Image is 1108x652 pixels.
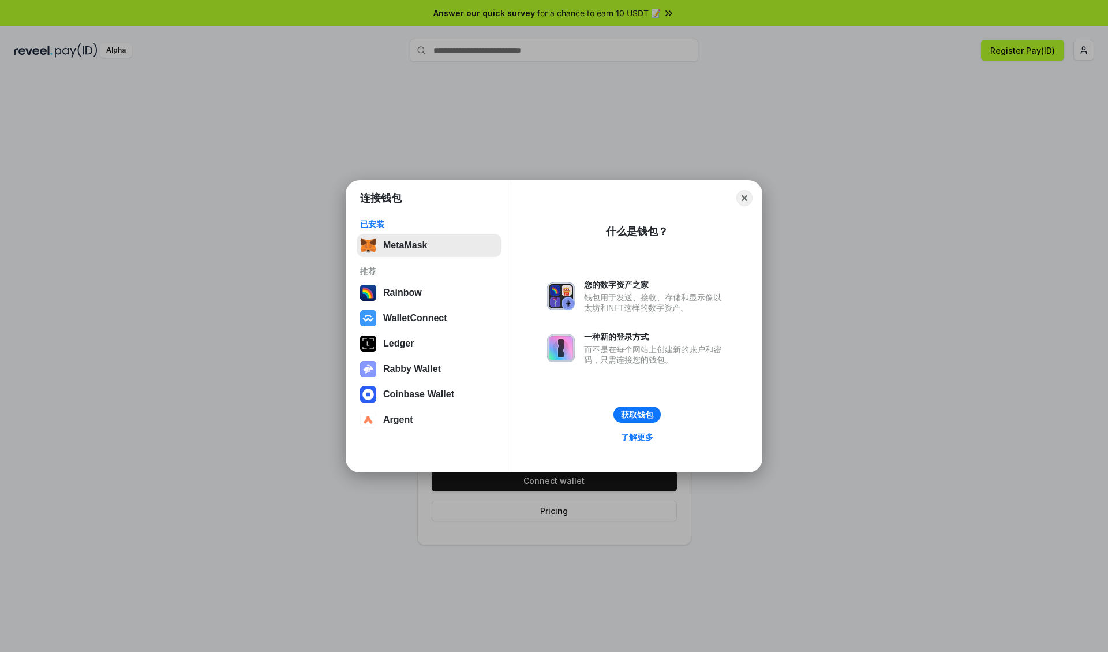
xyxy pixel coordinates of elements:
[360,361,376,377] img: svg+xml,%3Csvg%20xmlns%3D%22http%3A%2F%2Fwww.w3.org%2F2000%2Fsvg%22%20fill%3D%22none%22%20viewBox...
[360,237,376,254] img: svg+xml,%3Csvg%20fill%3D%22none%22%20height%3D%2233%22%20viewBox%3D%220%200%2035%2033%22%20width%...
[360,285,376,301] img: svg+xml,%3Csvg%20width%3D%22120%22%20height%3D%22120%22%20viewBox%3D%220%200%20120%20120%22%20fil...
[357,307,501,330] button: WalletConnect
[547,334,575,362] img: svg+xml,%3Csvg%20xmlns%3D%22http%3A%2F%2Fwww.w3.org%2F2000%2Fsvg%22%20fill%3D%22none%22%20viewBox...
[383,415,413,425] div: Argent
[606,225,668,239] div: 什么是钱包？
[614,430,660,445] a: 了解更多
[621,432,653,442] div: 了解更多
[357,357,501,381] button: Rabby Wallet
[383,364,441,374] div: Rabby Wallet
[584,292,727,313] div: 钱包用于发送、接收、存储和显示像以太坊和NFT这样的数字资产。
[547,282,575,310] img: svg+xml,%3Csvg%20xmlns%3D%22http%3A%2F%2Fwww.w3.org%2F2000%2Fsvg%22%20fill%3D%22none%22%20viewBox...
[360,191,402,205] h1: 连接钱包
[360,219,498,229] div: 已安装
[360,412,376,428] img: svg+xml,%3Csvg%20width%3D%2228%22%20height%3D%2228%22%20viewBox%3D%220%200%2028%2028%22%20fill%3D...
[736,190,753,206] button: Close
[613,407,661,423] button: 获取钱包
[584,344,727,365] div: 而不是在每个网站上创建新的账户和密码，只需连接您的钱包。
[360,266,498,277] div: 推荐
[621,409,653,420] div: 获取钱包
[360,386,376,403] img: svg+xml,%3Csvg%20width%3D%2228%22%20height%3D%2228%22%20viewBox%3D%220%200%2028%2028%22%20fill%3D...
[584,280,727,290] div: 您的数字资产之家
[383,288,422,298] div: Rainbow
[383,240,427,251] div: MetaMask
[357,408,501,431] button: Argent
[584,331,727,342] div: 一种新的登录方式
[360,310,376,326] img: svg+xml,%3Csvg%20width%3D%2228%22%20height%3D%2228%22%20viewBox%3D%220%200%2028%2028%22%20fill%3D...
[357,234,501,257] button: MetaMask
[357,332,501,355] button: Ledger
[383,313,447,323] div: WalletConnect
[357,383,501,406] button: Coinbase Wallet
[383,389,454,400] div: Coinbase Wallet
[357,281,501,304] button: Rainbow
[360,336,376,352] img: svg+xml,%3Csvg%20xmlns%3D%22http%3A%2F%2Fwww.w3.org%2F2000%2Fsvg%22%20width%3D%2228%22%20height%3...
[383,338,414,349] div: Ledger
